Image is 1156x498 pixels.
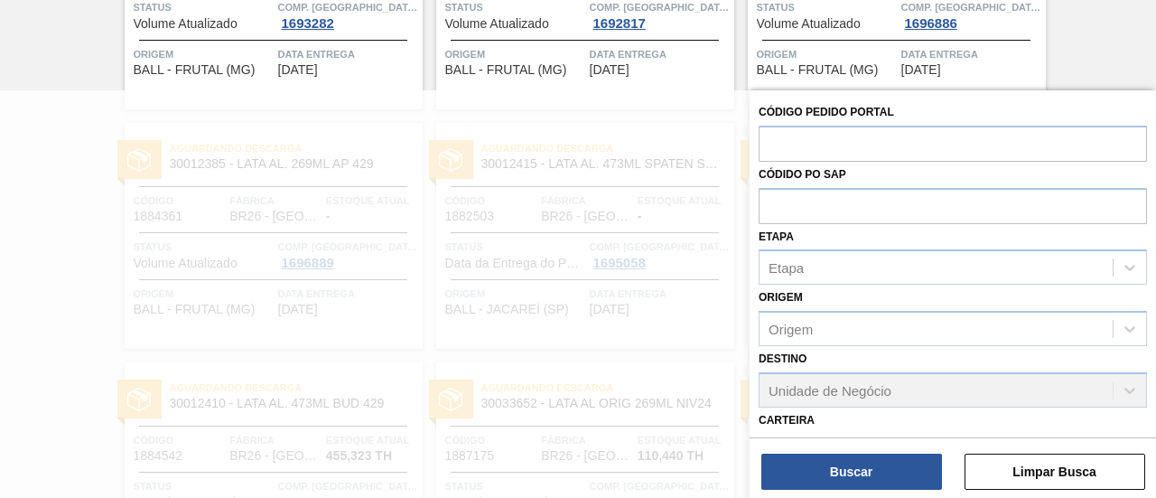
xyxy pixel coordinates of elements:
span: Volume Atualizado [134,17,238,31]
span: Data entrega [590,45,730,63]
span: Origem [445,45,585,63]
span: 16/02/2025 [901,63,941,77]
label: Destino [759,352,806,365]
div: 1696886 [901,16,961,31]
span: BALL - FRUTAL (MG) [134,63,256,77]
label: Origem [759,291,803,304]
span: Origem [757,45,897,63]
label: Código Pedido Portal [759,106,894,118]
span: 13/02/2025 [590,63,629,77]
span: Data entrega [278,45,418,63]
div: Origem [769,322,813,337]
span: BALL - FRUTAL (MG) [445,63,567,77]
div: 1693282 [278,16,338,31]
span: Origem [134,45,274,63]
span: Data entrega [901,45,1041,63]
span: Volume Atualizado [445,17,549,31]
span: BALL - FRUTAL (MG) [757,63,879,77]
label: Códido PO SAP [759,168,846,181]
div: 1692817 [590,16,649,31]
span: 12/02/2025 [278,63,318,77]
span: Volume Atualizado [757,17,861,31]
label: Etapa [759,230,794,243]
label: Carteira [759,414,815,427]
div: Etapa [769,260,804,276]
